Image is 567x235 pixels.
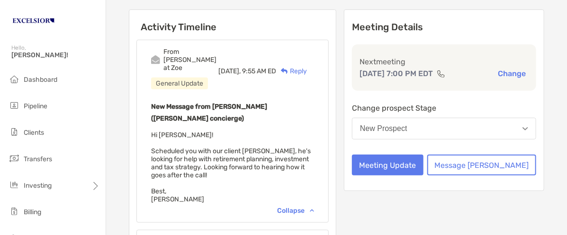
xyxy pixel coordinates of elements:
span: Investing [24,182,52,190]
div: From [PERSON_NAME] at Zoe [163,48,218,72]
p: Change prospect Stage [352,102,536,114]
button: Change [495,69,529,78]
img: investing icon [9,179,20,191]
span: Hi [PERSON_NAME]! Scheduled you with our client [PERSON_NAME], he's looking for help with retirem... [151,131,311,203]
p: Next meeting [360,56,529,68]
span: Clients [24,129,44,137]
span: 9:55 AM ED [242,67,276,75]
h6: Activity Timeline [129,10,336,33]
span: Transfers [24,155,52,163]
img: Reply icon [281,68,288,74]
div: Reply [276,66,307,76]
img: Open dropdown arrow [522,127,528,131]
span: [PERSON_NAME]! [11,51,100,59]
img: Zoe Logo [11,4,55,38]
button: Message [PERSON_NAME] [427,155,536,175]
img: communication type [437,70,445,78]
button: Meeting Update [352,155,423,175]
button: New Prospect [352,118,536,139]
img: clients icon [9,126,20,138]
img: Event icon [151,55,160,64]
span: Billing [24,208,41,216]
div: New Prospect [360,124,407,133]
span: Dashboard [24,76,57,84]
img: pipeline icon [9,100,20,111]
img: dashboard icon [9,73,20,85]
span: Pipeline [24,102,47,110]
b: New Message from [PERSON_NAME] ([PERSON_NAME] concierge) [151,103,267,122]
img: transfers icon [9,153,20,164]
p: [DATE] 7:00 PM EDT [360,68,433,79]
span: [DATE], [218,67,241,75]
div: General Update [151,78,208,89]
div: Collapse [277,207,314,215]
p: Meeting Details [352,21,536,33]
img: Chevron icon [310,209,314,212]
img: billing icon [9,206,20,217]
